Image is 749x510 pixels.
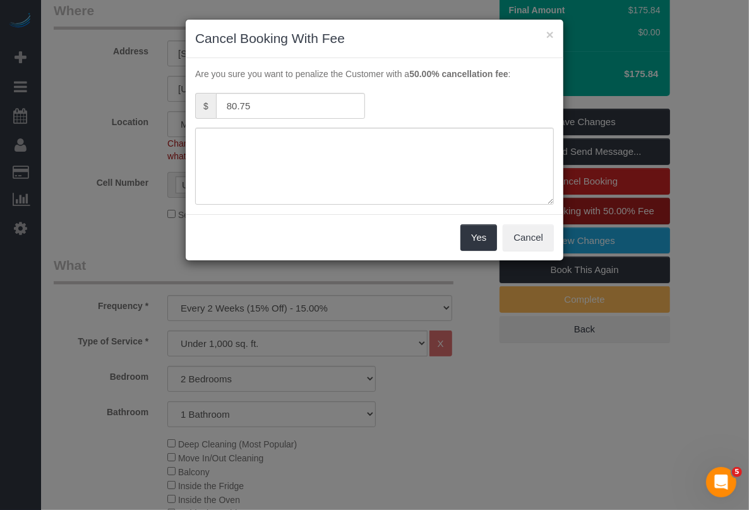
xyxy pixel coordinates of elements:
[195,93,216,119] span: $
[186,20,563,260] sui-modal: Cancel Booking With Fee
[503,224,554,251] button: Cancel
[732,467,742,477] span: 5
[546,28,554,41] button: ×
[195,29,554,48] h3: Cancel Booking With Fee
[195,68,554,80] p: Are you sure you want to penalize the Customer with a :
[706,467,736,497] iframe: Intercom live chat
[460,224,497,251] button: Yes
[409,69,508,79] strong: 50.00% cancellation fee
